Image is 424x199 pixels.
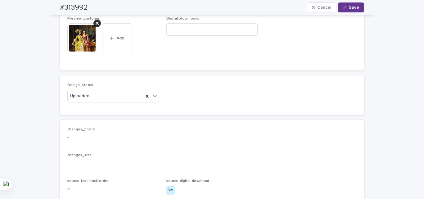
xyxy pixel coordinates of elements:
span: source-digital-download [166,179,209,183]
div: No [166,186,175,195]
button: Add [102,23,132,53]
span: Cancel [317,5,331,10]
button: Save [338,2,364,12]
span: Save [349,5,359,10]
span: Design_status [67,83,93,87]
p: - [67,134,357,141]
p: - [67,160,357,166]
span: Uploaded [70,93,89,99]
span: changes_photo [67,128,95,131]
h2: #313992 [60,3,88,12]
span: source-fast-track-order [67,179,109,183]
button: Cancel [307,2,336,12]
span: Preview_customer [67,17,101,20]
span: changes_size [67,153,92,157]
span: Digital_downloads [166,17,199,20]
span: Add [116,36,124,40]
